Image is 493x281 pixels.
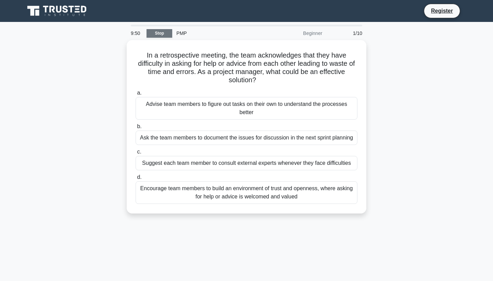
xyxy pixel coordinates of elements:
[136,97,357,120] div: Advise team members to figure out tasks on their own to understand the processes better
[147,29,172,38] a: Stop
[266,26,326,40] div: Beginner
[172,26,266,40] div: PMP
[136,181,357,204] div: Encourage team members to build an environment of trust and openness, where asking for help or ad...
[427,7,457,15] a: Register
[137,174,141,180] span: d.
[137,123,141,129] span: b.
[137,149,141,155] span: c.
[136,131,357,145] div: Ask the team members to document the issues for discussion in the next sprint planning
[326,26,366,40] div: 1/10
[127,26,147,40] div: 9:50
[135,51,358,85] h5: In a retrospective meeting, the team acknowledges that they have difficulty in asking for help or...
[136,156,357,170] div: Suggest each team member to consult external experts whenever they face difficulties
[137,90,141,96] span: a.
